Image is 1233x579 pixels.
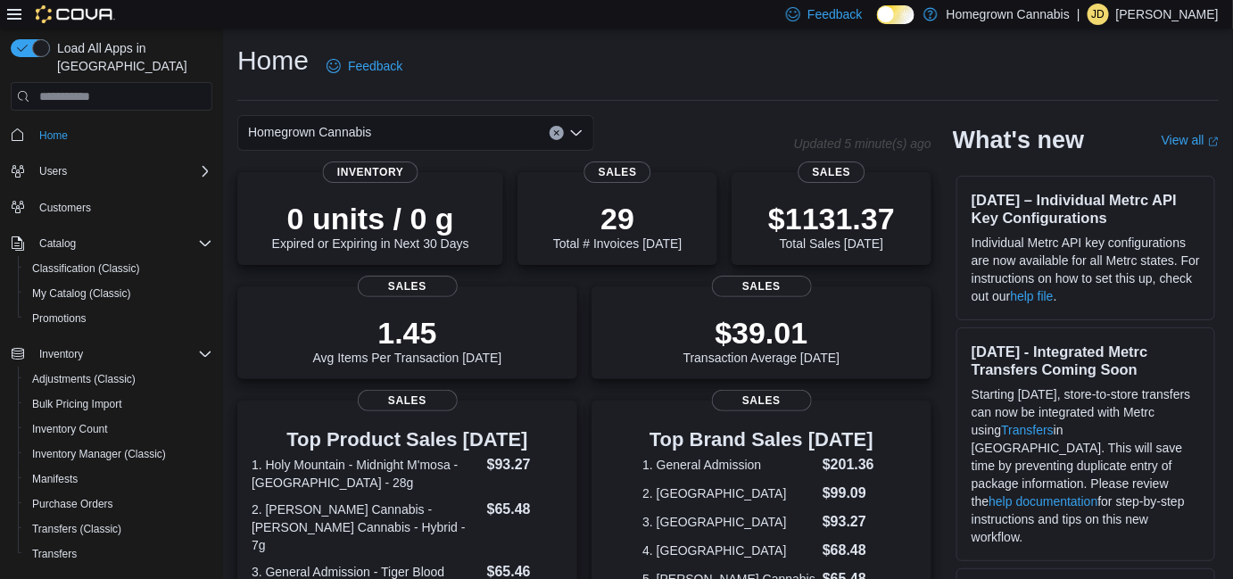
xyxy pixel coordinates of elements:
button: Users [4,159,219,184]
dt: 2. [GEOGRAPHIC_DATA] [642,484,815,502]
a: Inventory Count [25,418,115,440]
button: Inventory Manager (Classic) [18,442,219,467]
h3: [DATE] - Integrated Metrc Transfers Coming Soon [972,343,1200,378]
span: Sales [712,390,812,411]
dt: 3. [GEOGRAPHIC_DATA] [642,513,815,531]
a: Adjustments (Classic) [25,368,143,390]
svg: External link [1208,136,1219,147]
span: Inventory [32,343,212,365]
button: Purchase Orders [18,492,219,517]
a: My Catalog (Classic) [25,283,138,304]
div: Total Sales [DATE] [768,201,895,251]
span: My Catalog (Classic) [32,286,131,301]
span: Promotions [25,308,212,329]
h1: Home [237,43,309,79]
button: Home [4,121,219,147]
span: Feedback [348,57,402,75]
button: Open list of options [569,126,583,140]
span: Inventory [323,161,418,183]
span: Transfers [32,547,77,561]
span: Classification (Classic) [32,261,140,276]
p: $39.01 [683,315,840,351]
button: Catalog [4,231,219,256]
div: Avg Items Per Transaction [DATE] [313,315,502,365]
dt: 2. [PERSON_NAME] Cannabis - [PERSON_NAME] Cannabis - Hybrid - 7g [252,500,480,554]
span: Users [39,164,67,178]
span: Inventory Manager (Classic) [25,443,212,465]
button: Transfers (Classic) [18,517,219,542]
dd: $93.27 [487,454,563,476]
button: Inventory [32,343,90,365]
p: 1.45 [313,315,502,351]
button: Catalog [32,233,83,254]
button: My Catalog (Classic) [18,281,219,306]
a: Customers [32,197,98,219]
p: Individual Metrc API key configurations are now available for all Metrc states. For instructions ... [972,234,1200,305]
a: View allExternal link [1162,133,1219,147]
h3: Top Product Sales [DATE] [252,429,563,451]
span: Home [39,128,68,143]
div: Jordan Denomme [1088,4,1109,25]
div: Expired or Expiring in Next 30 Days [272,201,469,251]
span: Customers [32,196,212,219]
button: Clear input [550,126,564,140]
input: Dark Mode [877,5,914,24]
span: Transfers [25,543,212,565]
span: Sales [358,276,458,297]
span: Adjustments (Classic) [25,368,212,390]
a: Transfers (Classic) [25,518,128,540]
a: help documentation [989,494,1097,509]
div: Transaction Average [DATE] [683,315,840,365]
button: Inventory Count [18,417,219,442]
span: Promotions [32,311,87,326]
dd: $68.48 [823,540,881,561]
a: Feedback [319,48,410,84]
span: Purchase Orders [32,497,113,511]
h2: What's new [953,126,1084,154]
dd: $93.27 [823,511,881,533]
p: $1131.37 [768,201,895,236]
dt: 1. Holy Mountain - Midnight M'mosa - [GEOGRAPHIC_DATA] - 28g [252,456,480,492]
dd: $201.36 [823,454,881,476]
p: [PERSON_NAME] [1116,4,1219,25]
span: Sales [358,390,458,411]
span: Load All Apps in [GEOGRAPHIC_DATA] [50,39,212,75]
a: Bulk Pricing Import [25,393,129,415]
span: Manifests [32,472,78,486]
p: 29 [553,201,682,236]
a: Transfers [25,543,84,565]
span: Manifests [25,468,212,490]
p: Updated 5 minute(s) ago [794,136,931,151]
span: Inventory Count [32,422,108,436]
h3: [DATE] – Individual Metrc API Key Configurations [972,191,1200,227]
span: Home [32,123,212,145]
button: Adjustments (Classic) [18,367,219,392]
a: Classification (Classic) [25,258,147,279]
span: Inventory Manager (Classic) [32,447,166,461]
span: Transfers (Classic) [32,522,121,536]
p: Starting [DATE], store-to-store transfers can now be integrated with Metrc using in [GEOGRAPHIC_D... [972,385,1200,546]
button: Transfers [18,542,219,567]
span: Bulk Pricing Import [32,397,122,411]
span: Sales [712,276,812,297]
dt: 1. General Admission [642,456,815,474]
p: Homegrown Cannabis [947,4,1071,25]
a: Transfers [1001,423,1054,437]
a: Manifests [25,468,85,490]
span: Sales [584,161,651,183]
span: Adjustments (Classic) [32,372,136,386]
span: Feedback [807,5,862,23]
div: Total # Invoices [DATE] [553,201,682,251]
span: Inventory Count [25,418,212,440]
dd: $99.09 [823,483,881,504]
span: My Catalog (Classic) [25,283,212,304]
span: Users [32,161,212,182]
span: Customers [39,201,91,215]
button: Customers [4,194,219,220]
dt: 4. [GEOGRAPHIC_DATA] [642,542,815,559]
dd: $65.48 [487,499,563,520]
img: Cova [36,5,115,23]
a: Inventory Manager (Classic) [25,443,173,465]
p: | [1077,4,1080,25]
span: Dark Mode [877,24,878,25]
